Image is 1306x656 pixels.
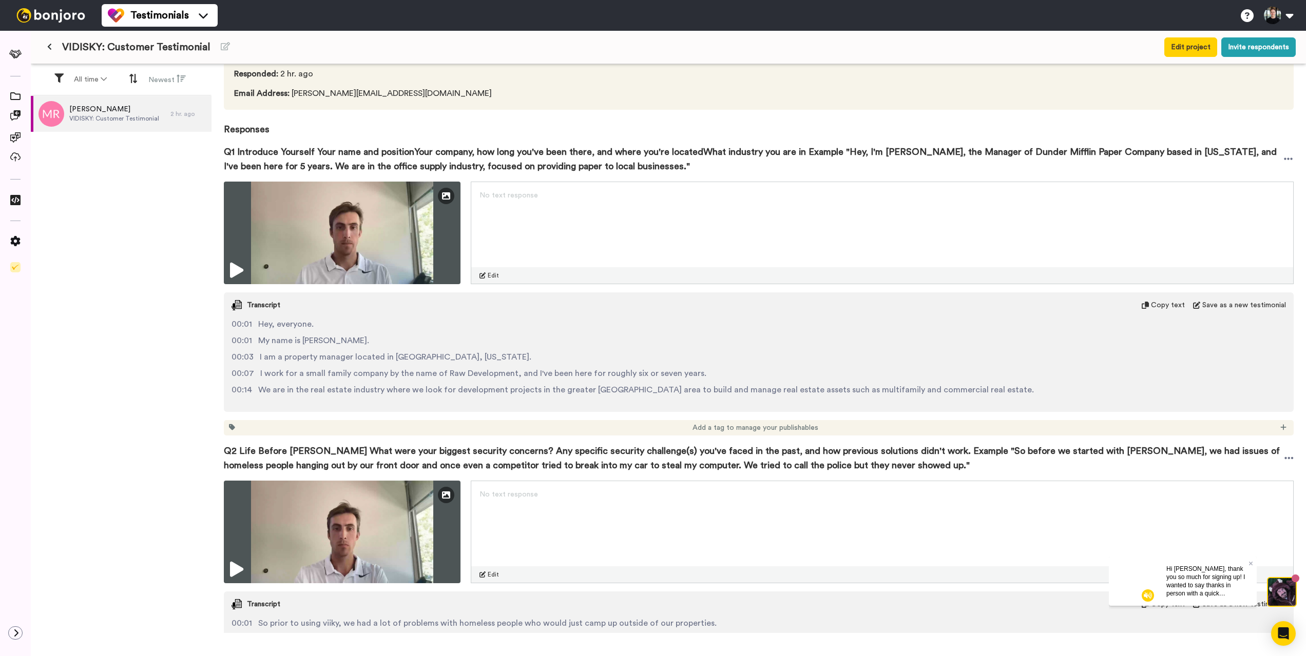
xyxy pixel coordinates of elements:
img: mute-white.svg [33,33,45,45]
span: Transcript [247,300,280,310]
span: Responses [224,110,1294,136]
span: Copy text [1151,300,1185,310]
span: [PERSON_NAME] [69,104,159,114]
a: [PERSON_NAME]VIDISKY: Customer Testimonial2 hr. ago [31,96,212,132]
span: VIDISKY: Customer Testimonial [69,114,159,123]
div: Open Intercom Messenger [1271,621,1296,646]
div: 2 hr. ago [170,110,206,118]
img: mr.png [39,101,64,127]
span: Q2 Life Before [PERSON_NAME] What were your biggest security concerns? Any specific security chal... [224,444,1284,472]
span: So prior to using viiky, we had a lot of problems with homeless people who would just camp up out... [258,617,717,629]
span: 00:01 [232,334,252,347]
span: Edit [488,570,499,579]
span: No text response [479,192,538,199]
span: 00:07 [232,367,254,380]
span: Hi [PERSON_NAME], thank you so much for signing up! I wanted to say thanks in person with a quick... [57,9,136,114]
span: I work for a small family company by the name of Raw Development, and I've been here for roughly ... [260,367,706,380]
span: Save as a new testimonial [1202,300,1286,310]
span: Responded : [234,70,278,78]
span: We are in the real estate industry where we look for development projects in the greater [GEOGRAP... [258,384,1034,396]
span: Email Address : [234,89,290,97]
span: 00:01 [232,617,252,629]
img: bj-logo-header-white.svg [12,8,89,23]
span: Q1 Introduce Yourself Your name and positionYour company, how long you've been there, and where y... [224,145,1283,173]
button: All time [68,70,113,89]
span: Testimonials [130,8,189,23]
span: Add a tag to manage your publishables [693,423,818,433]
img: tm-color.svg [108,7,124,24]
span: 2 hr. ago [234,68,555,80]
span: VIDISKY: Customer Testimonial [62,40,210,54]
span: Hey, everyone. [258,318,314,330]
span: Transcript [247,599,280,609]
img: dc3415c5-2177-4a33-8ced-0ffea66aaed8-thumbnail_full-1755815385.jpg [224,481,460,583]
img: Checklist.svg [10,262,21,272]
button: Newest [142,70,192,89]
span: My name is [PERSON_NAME]. [258,334,369,347]
button: Edit project [1164,37,1217,57]
img: c638375f-eacb-431c-9714-bd8d08f708a7-1584310529.jpg [1,2,29,30]
img: transcript.svg [232,599,242,609]
span: [PERSON_NAME][EMAIL_ADDRESS][DOMAIN_NAME] [234,87,555,100]
span: 00:03 [232,351,254,363]
span: 00:14 [232,384,252,396]
img: transcript.svg [232,300,242,310]
span: No text response [479,491,538,498]
button: Invite respondents [1221,37,1296,57]
img: cfa2604a-2abe-49e1-9f0c-da8ff23b5db2-thumbnail_full-1755815153.jpg [224,182,460,284]
span: Edit [488,271,499,280]
span: I am a property manager located in [GEOGRAPHIC_DATA], [US_STATE]. [260,351,531,363]
span: 00:01 [232,318,252,330]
